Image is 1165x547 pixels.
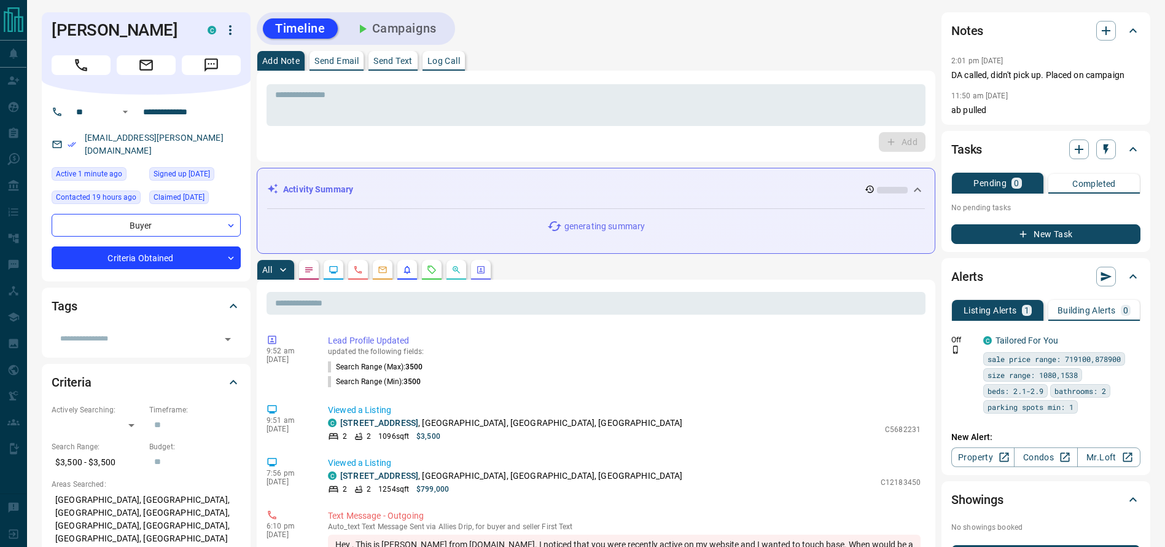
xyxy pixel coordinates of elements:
[983,336,992,345] div: condos.ca
[267,478,310,486] p: [DATE]
[343,18,449,39] button: Campaigns
[367,431,371,442] p: 2
[353,265,363,275] svg: Calls
[328,510,921,522] p: Text Message - Outgoing
[52,55,111,75] span: Call
[328,457,921,470] p: Viewed a Listing
[262,266,272,274] p: All
[373,57,413,65] p: Send Text
[329,265,338,275] svg: Lead Browsing Activity
[951,21,983,41] h2: Notes
[340,417,683,430] p: , [GEOGRAPHIC_DATA], [GEOGRAPHIC_DATA], [GEOGRAPHIC_DATA]
[1058,306,1116,315] p: Building Alerts
[328,419,337,427] div: condos.ca
[283,183,353,196] p: Activity Summary
[378,431,409,442] p: 1096 sqft
[988,385,1043,397] span: beds: 2.1-2.9
[149,167,241,184] div: Mon Oct 28 2024
[343,484,347,495] p: 2
[85,133,224,155] a: [EMAIL_ADDRESS][PERSON_NAME][DOMAIN_NAME]
[52,404,143,415] p: Actively Searching:
[118,104,133,119] button: Open
[117,55,176,75] span: Email
[52,479,241,490] p: Areas Searched:
[416,484,449,495] p: $799,000
[267,530,310,539] p: [DATE]
[988,353,1121,365] span: sale price range: 719100,878900
[403,377,421,386] span: 3500
[149,441,241,452] p: Budget:
[52,167,143,184] div: Tue Oct 14 2025
[262,57,300,65] p: Add Note
[951,104,1140,117] p: ab pulled
[951,140,982,159] h2: Tasks
[149,191,241,208] div: Fri Oct 10 2025
[1054,385,1106,397] span: bathrooms: 2
[328,404,921,417] p: Viewed a Listing
[951,447,1015,467] a: Property
[219,331,236,348] button: Open
[367,484,371,495] p: 2
[951,199,1140,217] p: No pending tasks
[476,265,486,275] svg: Agent Actions
[951,267,983,286] h2: Alerts
[951,92,1008,100] p: 11:50 am [DATE]
[267,178,925,201] div: Activity Summary
[1014,179,1019,187] p: 0
[1123,306,1128,315] p: 0
[951,69,1140,82] p: DA called, didn't pick up. Placed on campaign
[267,347,310,355] p: 9:52 am
[885,424,921,435] p: C5682231
[52,452,143,473] p: $3,500 - $3,500
[988,369,1078,381] span: size range: 1080,1538
[52,441,143,452] p: Search Range:
[951,490,1003,510] h2: Showings
[328,522,360,531] span: auto_text
[427,265,437,275] svg: Requests
[52,20,189,40] h1: [PERSON_NAME]
[52,368,241,397] div: Criteria
[951,485,1140,514] div: Showings
[343,431,347,442] p: 2
[340,471,418,481] a: [STREET_ADDRESS]
[951,224,1140,244] button: New Task
[1024,306,1029,315] p: 1
[451,265,461,275] svg: Opportunities
[52,296,77,316] h2: Tags
[328,347,921,356] p: updated the following fields:
[1072,179,1116,188] p: Completed
[267,355,310,364] p: [DATE]
[267,425,310,433] p: [DATE]
[951,135,1140,164] div: Tasks
[405,363,423,371] span: 3500
[52,214,241,237] div: Buyer
[328,522,921,531] p: Text Message Sent via Allies Drip, for buyer and seller First Text
[182,55,241,75] span: Message
[56,168,122,180] span: Active 1 minute ago
[378,484,409,495] p: 1254 sqft
[996,336,1058,345] a: Tailored For You
[263,18,338,39] button: Timeline
[154,191,205,203] span: Claimed [DATE]
[951,345,960,354] svg: Push Notification Only
[881,477,921,488] p: C12183450
[340,418,418,428] a: [STREET_ADDRESS]
[988,401,1073,413] span: parking spots min: 1
[564,220,645,233] p: generating summary
[340,470,683,482] p: , [GEOGRAPHIC_DATA], [GEOGRAPHIC_DATA], [GEOGRAPHIC_DATA]
[68,140,76,149] svg: Email Verified
[1077,447,1140,467] a: Mr.Loft
[304,265,314,275] svg: Notes
[964,306,1017,315] p: Listing Alerts
[427,57,460,65] p: Log Call
[973,179,1007,187] p: Pending
[52,372,92,392] h2: Criteria
[328,334,921,347] p: Lead Profile Updated
[52,246,241,269] div: Criteria Obtained
[1014,447,1077,467] a: Condos
[208,26,216,34] div: condos.ca
[951,57,1003,65] p: 2:01 pm [DATE]
[328,361,423,372] p: Search Range (Max) :
[154,168,210,180] span: Signed up [DATE]
[52,291,241,321] div: Tags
